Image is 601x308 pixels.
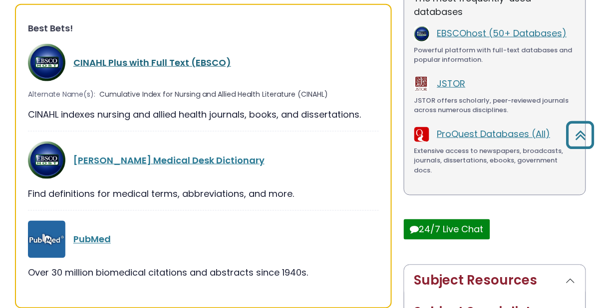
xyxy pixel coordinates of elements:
[414,146,576,175] div: Extensive access to newspapers, broadcasts, journals, dissertations, ebooks, government docs.
[28,266,379,280] div: Over 30 million biomedical citations and abstracts since 1940s.
[414,96,576,115] div: JSTOR offers scholarly, peer-reviewed journals across numerous disciplines.
[437,27,567,39] a: EBSCOhost (50+ Databases)
[28,89,95,100] span: Alternate Name(s):
[28,108,379,121] div: CINAHL indexes nursing and allied health journals, books, and dissertations.
[414,45,576,65] div: Powerful platform with full-text databases and popular information.
[437,128,551,140] a: ProQuest Databases (All)
[404,219,490,240] button: 24/7 Live Chat
[28,187,379,200] div: Find definitions for medical terms, abbreviations, and more.
[73,154,265,166] a: [PERSON_NAME] Medical Desk Dictionary
[73,233,111,246] a: PubMed
[73,56,231,69] a: CINAHL Plus with Full Text (EBSCO)
[563,126,599,144] a: Back to Top
[437,77,466,90] a: JSTOR
[99,89,328,100] span: Cumulative Index for Nursing and Allied Health Literature (CINAHL)
[28,23,379,34] h3: Best Bets!
[404,265,586,297] button: Subject Resources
